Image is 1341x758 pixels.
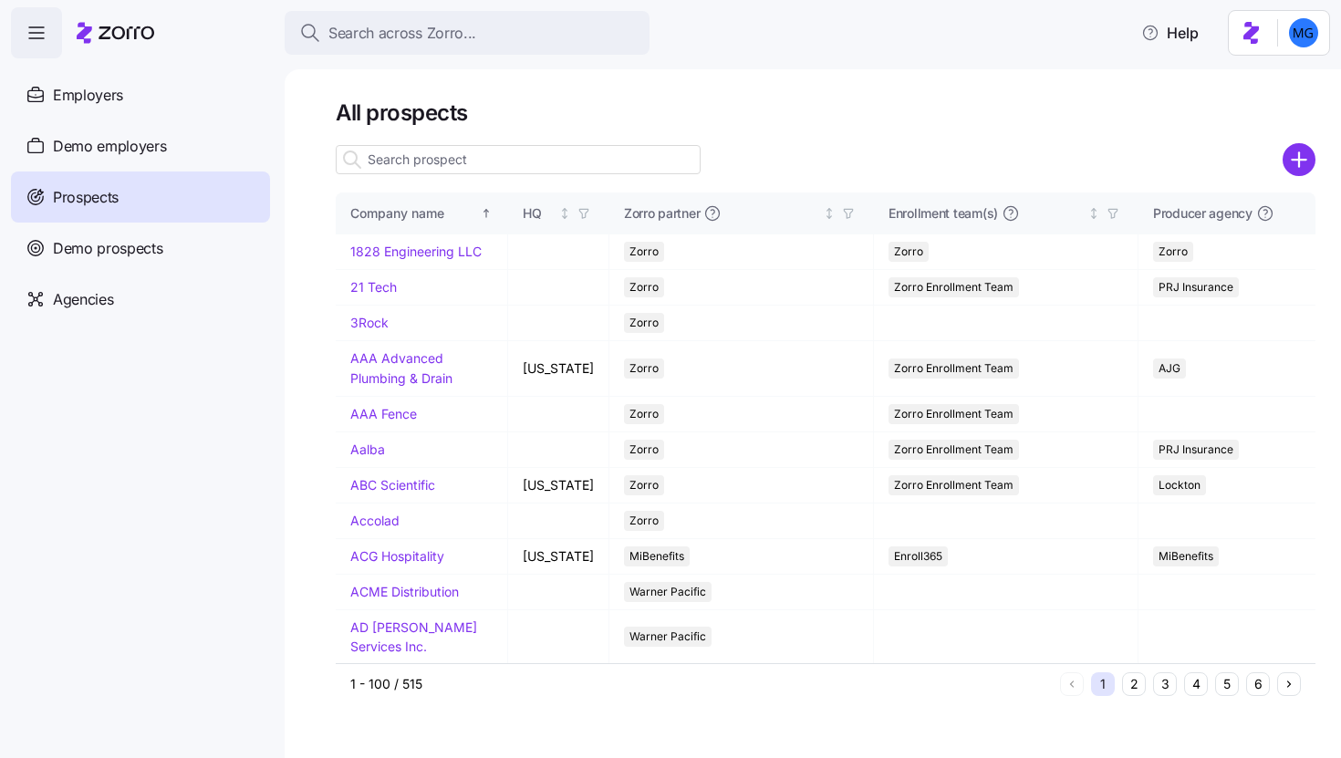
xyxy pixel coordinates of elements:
button: Help [1127,15,1213,51]
a: Prospects [11,171,270,223]
span: PRJ Insurance [1159,277,1233,297]
span: Zorro Enrollment Team [894,358,1014,379]
a: Agencies [11,274,270,325]
a: 1828 Engineering LLC [350,244,482,259]
button: 3 [1153,672,1177,696]
img: 61c362f0e1d336c60eacb74ec9823875 [1289,18,1318,47]
span: Zorro Enrollment Team [894,440,1014,460]
span: Zorro Enrollment Team [894,404,1014,424]
span: Zorro [629,404,659,424]
span: Help [1141,22,1199,44]
span: MiBenefits [629,546,684,566]
a: 3Rock [350,315,389,330]
a: ACME Distribution [350,584,459,599]
button: Next page [1277,672,1301,696]
span: Enroll365 [894,546,942,566]
a: Demo employers [11,120,270,171]
span: Zorro Enrollment Team [894,277,1014,297]
span: Zorro [629,475,659,495]
span: Demo prospects [53,237,163,260]
div: Company name [350,203,477,223]
button: 1 [1091,672,1115,696]
button: Search across Zorro... [285,11,650,55]
span: Zorro [629,440,659,460]
div: Sorted ascending [480,207,493,220]
span: Zorro [629,242,659,262]
span: Zorro [629,511,659,531]
button: 2 [1122,672,1146,696]
button: Previous page [1060,672,1084,696]
span: AJG [1159,358,1180,379]
th: Company nameSorted ascending [336,192,508,234]
th: Zorro partnerNot sorted [609,192,874,234]
span: Warner Pacific [629,582,706,602]
td: [US_STATE] [508,341,609,396]
a: 21 Tech [350,279,397,295]
div: 1 - 100 / 515 [350,675,1053,693]
button: 6 [1246,672,1270,696]
span: Zorro [1159,242,1188,262]
a: AAA Fence [350,406,417,421]
a: ABC Scientific [350,477,435,493]
span: Producer agency [1153,204,1253,223]
td: [US_STATE] [508,468,609,504]
span: Zorro [629,277,659,297]
a: AAA Advanced Plumbing & Drain [350,350,452,386]
a: Demo prospects [11,223,270,274]
span: Demo employers [53,135,167,158]
span: Agencies [53,288,113,311]
h1: All prospects [336,99,1315,127]
span: Lockton [1159,475,1201,495]
a: ACG Hospitality [350,548,444,564]
th: Enrollment team(s)Not sorted [874,192,1138,234]
button: 4 [1184,672,1208,696]
div: Not sorted [1087,207,1100,220]
span: Enrollment team(s) [889,204,998,223]
a: Aalba [350,441,385,457]
div: Not sorted [558,207,571,220]
span: PRJ Insurance [1159,440,1233,460]
td: [US_STATE] [508,539,609,575]
span: Zorro [629,313,659,333]
span: Zorro [894,242,923,262]
th: HQNot sorted [508,192,609,234]
a: Employers [11,69,270,120]
span: Zorro [629,358,659,379]
a: Accolad [350,513,400,528]
button: 5 [1215,672,1239,696]
span: Search across Zorro... [328,22,476,45]
span: MiBenefits [1159,546,1213,566]
div: Not sorted [823,207,836,220]
span: Zorro Enrollment Team [894,475,1014,495]
span: Warner Pacific [629,627,706,647]
span: Zorro partner [624,204,700,223]
svg: add icon [1283,143,1315,176]
input: Search prospect [336,145,701,174]
a: AD [PERSON_NAME] Services Inc. [350,619,477,655]
div: HQ [523,203,555,223]
span: Prospects [53,186,119,209]
span: Employers [53,84,123,107]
